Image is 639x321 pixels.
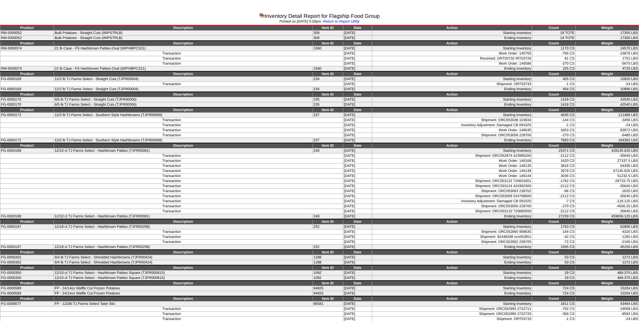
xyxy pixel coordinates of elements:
td: Starting Inventory [372,271,532,276]
td: [DATE] [343,271,372,276]
td: -15876 LBS [575,51,639,56]
td: Description [54,71,313,77]
td: Transaction [0,209,343,214]
td: [DATE] [343,235,372,240]
td: FG-0000302 [0,255,54,260]
a: Return to Report Utility [323,20,360,24]
td: Item ID [313,265,343,271]
td: Item ID [313,41,343,46]
td: Date [343,71,372,77]
td: Transaction [0,128,343,133]
td: [DATE] [343,184,372,189]
td: Work Order: 146635 [372,128,532,133]
td: FG-0000350 [0,271,54,276]
td: FG-0000170 [0,97,54,102]
td: FG-0000188 [0,214,54,219]
td: -118.125 LBS [575,199,639,204]
td: Date [343,92,372,97]
td: Description [54,107,313,113]
td: -4556.25 LBS [575,204,639,209]
td: Transaction [0,123,343,128]
td: Count [532,71,575,77]
td: 7683 CS [532,138,575,143]
td: -144 CS [532,118,575,123]
td: 1170 CS [532,46,575,51]
td: 6/5 lb TJ Farms Select - Straight Cuts (TJFR00006) [54,97,313,102]
td: Weight [575,41,639,46]
td: [DATE] [343,158,372,164]
td: Count [532,219,575,224]
td: Inventory Adjustment: Damaged CB 091025 [372,123,532,128]
td: 25371 CS [532,148,575,153]
td: Starting Inventory [372,255,532,260]
td: Date [343,25,372,31]
td: [DATE] [343,36,372,41]
td: -2112 CS [532,153,575,158]
td: Transaction [0,158,343,164]
td: Count [532,250,575,255]
td: 237 [313,113,343,118]
td: 12/18 ct TJ Farms Select - Hashbrown Patties (TJFR00258) [54,224,313,229]
td: -756 CS [532,51,575,56]
td: [DATE] [343,123,372,128]
td: Weight [575,265,639,271]
td: [DATE] [343,66,372,72]
td: Count [532,25,575,31]
td: FG-0000169 [0,87,54,92]
td: Transaction [0,133,343,138]
td: -24 LBS [575,123,639,128]
td: 53 CS [532,255,575,260]
td: -1 CS [532,123,575,128]
td: Action [372,25,532,31]
td: Starting Inventory [372,148,532,153]
td: 309 [313,31,343,36]
td: 428135.625 LBS [575,148,639,153]
td: -96 CS [532,189,575,194]
td: [DATE] [343,46,372,51]
td: 27337.5 LBS [575,158,639,164]
td: Shipment: ORC053038 103934 [372,118,532,123]
td: -270 CS [532,204,575,209]
td: FG-0000188 [0,148,54,153]
td: 249 [313,214,343,219]
td: [DATE] [343,209,372,214]
td: Transaction [0,51,343,56]
td: [DATE] [343,199,372,204]
td: -2160 LBS [575,240,639,245]
td: [DATE] [343,148,372,153]
td: -1260 LBS [575,235,639,240]
td: [DATE] [343,224,372,229]
td: 19 TOTE [532,31,575,36]
td: 459658.125 LBS [575,214,639,219]
td: 21 lb Case - FS Hashbrown Patties-Oval (WIPHBPCS21) [54,46,313,51]
td: -2112 CS [532,209,575,214]
td: 10920 LBS [575,77,639,82]
td: [DATE] [343,214,372,219]
td: [DATE] [343,56,372,61]
td: Transaction [0,199,343,204]
td: Item ID [313,92,343,97]
td: Shipment: ORC053062 238705 [372,240,532,245]
td: [DATE] [343,128,372,133]
td: 53 CS [532,260,575,265]
td: [DATE] [343,245,372,250]
td: 12/2 lb TJ Farms Select - Southern Style Hashbrowns (TJFR00008) [54,138,313,143]
td: Transaction [0,82,343,87]
td: 12/2 lb TJ Farms Select - Straight Cuts (TJFR00004) [54,87,313,92]
td: 1418 CS [532,102,575,108]
td: Description [54,143,313,148]
td: RM-5000074 [0,46,54,51]
td: Shipment: ORC053056 228700 [372,204,532,209]
td: 234 [313,87,343,92]
td: 81 CS [532,56,575,61]
td: [DATE] [343,51,372,56]
td: Date [343,219,372,224]
td: Date [343,107,372,113]
td: Item ID [313,143,343,148]
td: Date [343,143,372,148]
td: Action [372,265,532,271]
td: 12/10 ct TJ Farms Select - Hashbrown Patties (TJFR00081) [54,214,313,219]
td: Shipment: ORT03733 [372,82,532,87]
td: Starting Inventory [372,224,532,229]
td: 12/10 ct TJ Farms Select - Hashbrown Patties (TJFR00081) [54,148,313,153]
